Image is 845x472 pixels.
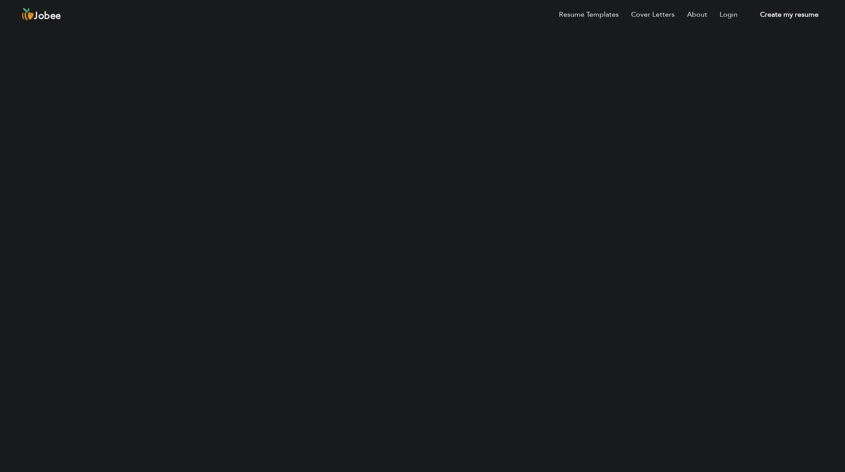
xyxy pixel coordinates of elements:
a: Login [720,9,738,20]
a: About [687,9,707,20]
span: Jobee [34,11,61,21]
img: jobee.io [20,7,34,22]
a: Cover Letters [631,9,675,20]
a: Create my resume [753,5,825,24]
a: Resume Templates [559,9,619,20]
a: Jobee [20,7,61,22]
